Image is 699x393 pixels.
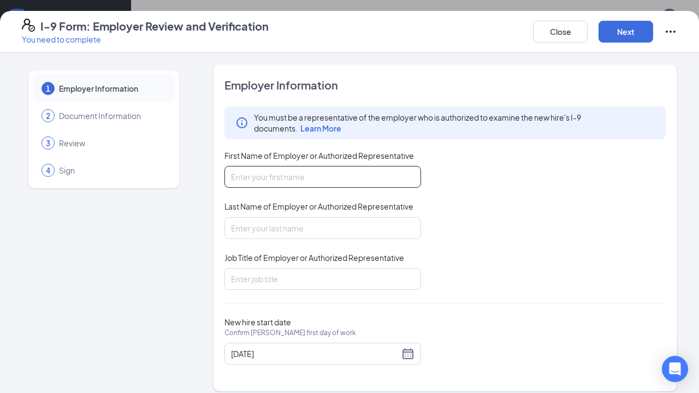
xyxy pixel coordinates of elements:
svg: Ellipses [664,25,677,38]
span: Review [59,138,164,148]
span: Employer Information [59,83,164,94]
span: Last Name of Employer or Authorized Representative [224,201,413,212]
span: First Name of Employer or Authorized Representative [224,150,414,161]
a: Learn More [298,123,341,133]
svg: FormI9EVerifyIcon [22,19,35,32]
svg: Info [235,116,248,129]
input: Enter your last name [224,217,421,239]
input: Enter your first name [224,166,421,188]
span: Employer Information [224,78,666,93]
span: Document Information [59,110,164,121]
div: Open Intercom Messenger [662,356,688,382]
button: Next [599,21,653,43]
p: You need to complete [22,34,269,45]
button: Close [533,21,588,43]
span: Job Title of Employer or Authorized Representative [224,252,404,263]
span: 4 [46,165,50,176]
span: You must be a representative of the employer who is authorized to examine the new hire's I-9 docu... [254,112,655,134]
span: Sign [59,165,164,176]
span: Learn More [300,123,341,133]
h4: I-9 Form: Employer Review and Verification [40,19,269,34]
input: Enter job title [224,268,421,290]
span: 1 [46,83,50,94]
input: 09/15/2025 [231,348,399,360]
span: 2 [46,110,50,121]
span: 3 [46,138,50,148]
span: New hire start date [224,317,356,349]
span: Confirm [PERSON_NAME] first day of work [224,327,356,338]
